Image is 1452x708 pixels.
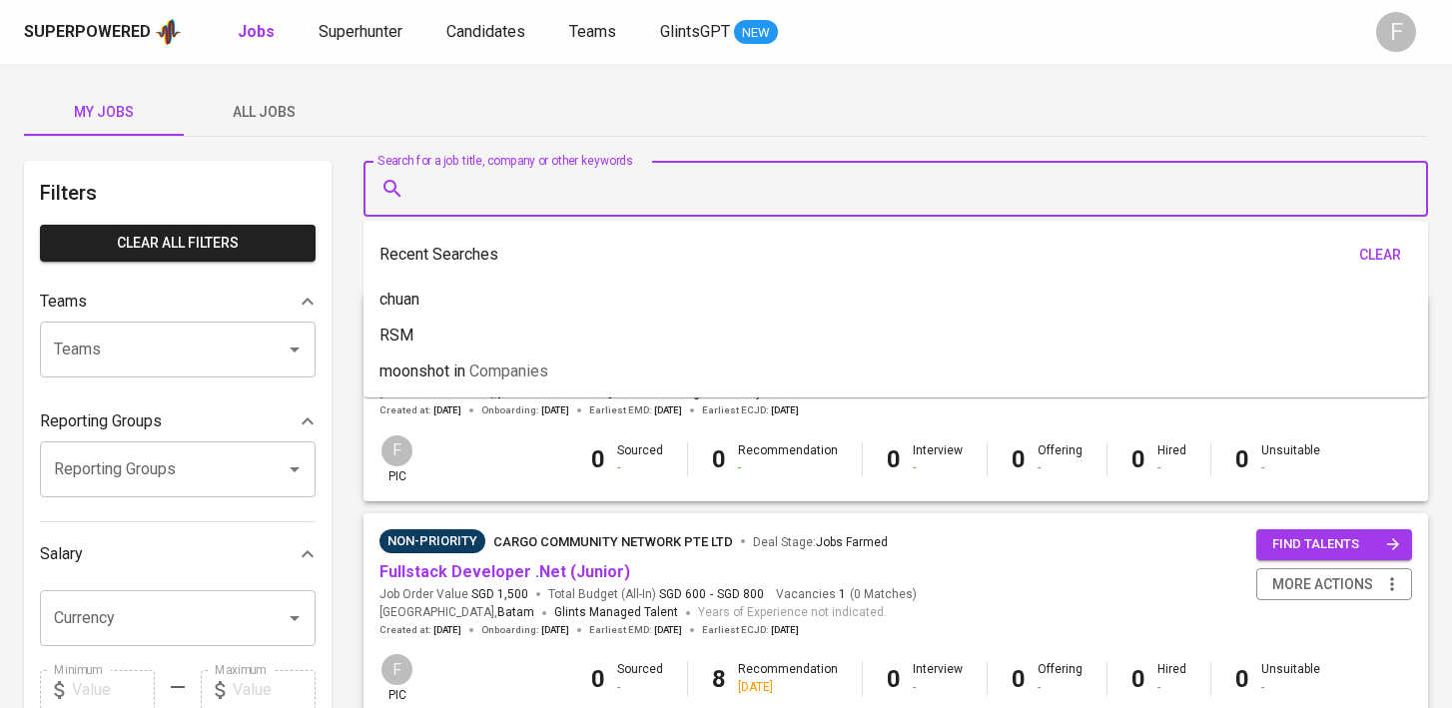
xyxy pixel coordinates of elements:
div: - [1038,459,1083,476]
div: F [379,652,414,687]
div: - [1157,459,1186,476]
div: Sourced [617,442,663,476]
span: [DATE] [771,403,799,417]
a: Superpoweredapp logo [24,17,182,47]
button: Open [281,455,309,483]
div: Recent Searches [379,237,1412,274]
a: Fullstack Developer .Net (Junior) [379,562,630,581]
div: Unsuitable [1261,661,1320,695]
button: clear [1348,237,1412,274]
div: - [617,679,663,696]
div: - [1157,679,1186,696]
p: Teams [40,290,87,314]
a: GlintsGPT NEW [660,20,778,45]
button: Open [281,604,309,632]
span: [DATE] [541,623,569,637]
b: 0 [1012,665,1026,693]
button: Open [281,336,309,363]
span: - [710,586,713,603]
div: Offering [1038,661,1083,695]
b: 0 [1235,665,1249,693]
span: [DATE] [541,403,569,417]
b: 0 [591,445,605,473]
div: - [738,459,838,476]
div: Hired [1157,442,1186,476]
span: SGD 600 [659,586,706,603]
div: [DATE] [738,679,838,696]
div: Sufficient Talents in Pipeline [379,529,485,553]
span: Onboarding : [481,403,569,417]
span: Non-Priority [379,531,485,551]
b: 0 [1131,445,1145,473]
span: clear [1356,243,1404,268]
b: 0 [1131,665,1145,693]
div: pic [379,433,414,485]
p: RSM [379,324,413,348]
div: pic [379,652,414,704]
span: Created at : [379,623,461,637]
span: more actions [1272,572,1373,597]
div: Interview [913,661,963,695]
span: Earliest ECJD : [702,403,799,417]
b: 0 [887,665,901,693]
b: 8 [712,665,726,693]
span: [DATE] [433,403,461,417]
b: 0 [591,665,605,693]
span: find talents [1272,533,1400,556]
p: Salary [40,542,83,566]
div: - [913,679,963,696]
div: Recommendation [738,442,838,476]
span: Deal Stage : [753,535,888,549]
span: Batam [497,603,534,623]
span: SGD 1,500 [471,586,528,603]
div: Salary [40,534,316,574]
img: app logo [155,17,182,47]
span: Onboarding : [481,623,569,637]
div: Reporting Groups [40,401,316,441]
span: Superhunter [319,22,402,41]
a: Jobs [238,20,279,45]
a: Superhunter [319,20,406,45]
span: Companies [469,361,548,380]
span: Job Order Value [379,586,528,603]
span: Total Budget (All-In) [548,586,764,603]
div: - [1038,679,1083,696]
span: NEW [734,23,778,43]
a: Candidates [446,20,529,45]
div: - [913,459,963,476]
span: GlintsGPT [660,22,730,41]
span: cargo community network pte ltd [493,534,733,549]
span: Clear All filters [56,231,300,256]
div: Teams [40,282,316,322]
span: [DATE] [771,623,799,637]
b: 0 [1235,445,1249,473]
span: Vacancies ( 0 Matches ) [776,586,917,603]
span: Created at : [379,403,461,417]
span: [DATE] [654,623,682,637]
div: Superpowered [24,21,151,44]
button: Clear All filters [40,225,316,262]
a: Teams [569,20,620,45]
div: - [1261,679,1320,696]
p: chuan [379,288,419,312]
span: Earliest EMD : [589,403,682,417]
span: [DATE] [654,403,682,417]
b: Jobs [238,22,275,41]
span: Years of Experience not indicated. [698,603,887,623]
div: Interview [913,442,963,476]
span: [GEOGRAPHIC_DATA] , [379,603,534,623]
span: Earliest EMD : [589,623,682,637]
div: - [617,459,663,476]
span: [DATE] [433,623,461,637]
div: Sourced [617,661,663,695]
div: Offering [1038,442,1083,476]
span: 1 [836,586,846,603]
span: All Jobs [196,100,332,125]
button: more actions [1256,568,1412,601]
div: F [379,433,414,468]
p: Reporting Groups [40,409,162,433]
div: Hired [1157,661,1186,695]
span: My Jobs [36,100,172,125]
h6: Filters [40,177,316,209]
div: Recommendation [738,661,838,695]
